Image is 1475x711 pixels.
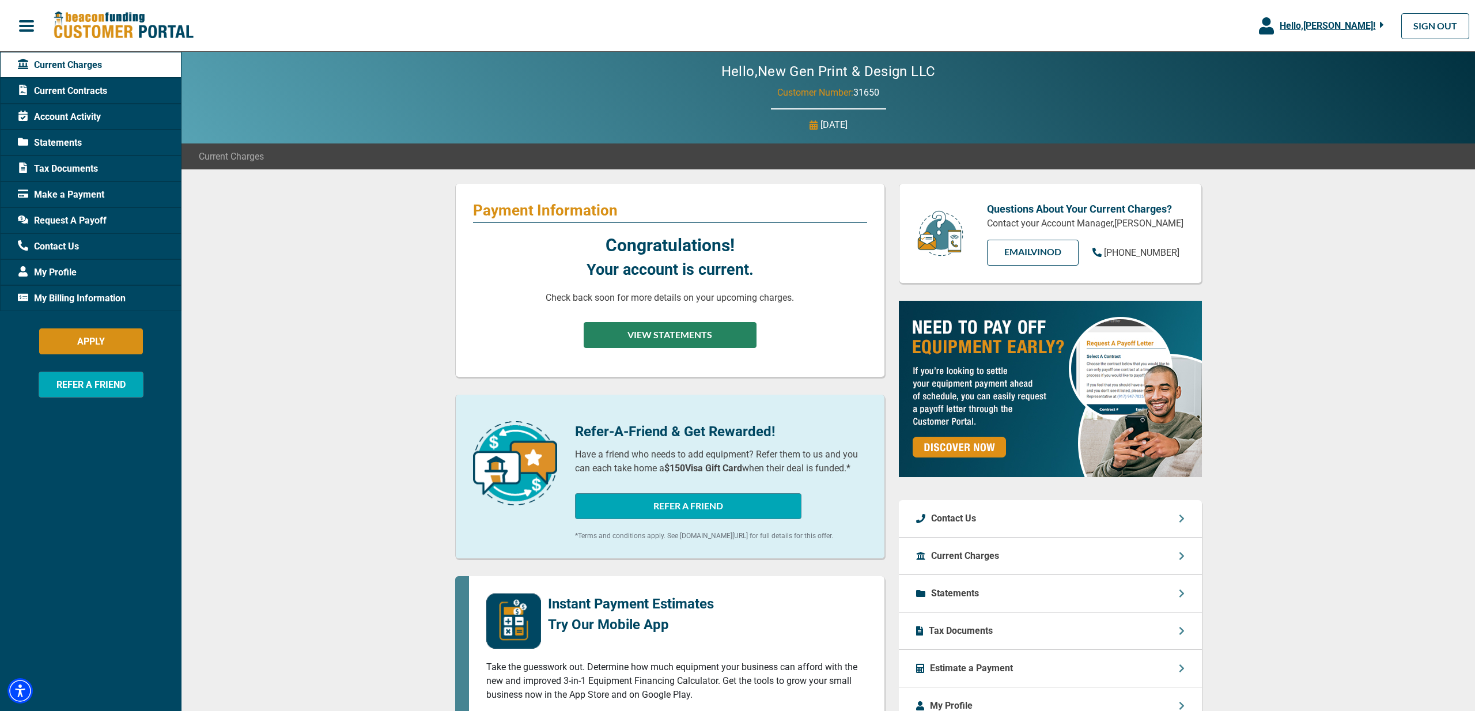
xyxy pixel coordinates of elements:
span: Hello, [PERSON_NAME] ! [1280,20,1375,31]
img: customer-service.png [914,210,966,258]
button: VIEW STATEMENTS [584,322,757,348]
button: APPLY [39,328,143,354]
p: Congratulations! [606,232,735,258]
span: Statements [18,136,82,150]
img: refer-a-friend-icon.png [473,421,557,505]
span: Current Charges [199,150,264,164]
p: Try Our Mobile App [548,614,714,635]
p: Take the guesswork out. Determine how much equipment your business can afford with the new and im... [486,660,867,702]
div: Accessibility Menu [7,678,33,704]
p: Contact Us [931,512,976,525]
p: Payment Information [473,201,867,220]
p: Have a friend who needs to add equipment? Refer them to us and you can each take home a when thei... [575,448,867,475]
span: Contact Us [18,240,79,254]
p: Refer-A-Friend & Get Rewarded! [575,421,867,442]
p: Tax Documents [929,624,993,638]
span: Request A Payoff [18,214,107,228]
p: Your account is current. [587,258,754,282]
p: Current Charges [931,549,999,563]
h2: Hello, New Gen Print & Design LLC [687,63,970,80]
span: [PHONE_NUMBER] [1104,247,1179,258]
button: REFER A FRIEND [575,493,801,519]
span: Tax Documents [18,162,98,176]
p: Statements [931,587,979,600]
span: Current Charges [18,58,102,72]
span: Customer Number: [777,87,853,98]
button: REFER A FRIEND [39,372,143,398]
p: Contact your Account Manager, [PERSON_NAME] [987,217,1184,230]
a: EMAILVinod [987,240,1079,266]
span: 31650 [853,87,879,98]
img: Beacon Funding Customer Portal Logo [53,11,194,40]
img: mobile-app-logo.png [486,593,541,649]
p: Instant Payment Estimates [548,593,714,614]
span: My Profile [18,266,77,279]
p: Check back soon for more details on your upcoming charges. [546,291,794,305]
img: payoff-ad-px.jpg [899,301,1202,477]
b: $150 Visa Gift Card [664,463,742,474]
p: Questions About Your Current Charges? [987,201,1184,217]
span: My Billing Information [18,292,126,305]
a: [PHONE_NUMBER] [1092,246,1179,260]
p: [DATE] [820,118,848,132]
span: Make a Payment [18,188,104,202]
p: *Terms and conditions apply. See [DOMAIN_NAME][URL] for full details for this offer. [575,531,867,541]
span: Account Activity [18,110,101,124]
p: Estimate a Payment [930,661,1013,675]
a: SIGN OUT [1401,13,1469,39]
span: Current Contracts [18,84,107,98]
